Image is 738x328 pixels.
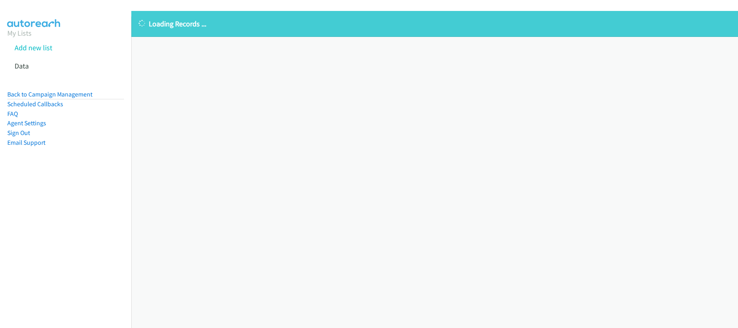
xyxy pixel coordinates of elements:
a: Data [15,61,29,71]
a: FAQ [7,110,18,118]
a: Agent Settings [7,119,46,127]
a: Email Support [7,139,45,146]
a: Sign Out [7,129,30,137]
a: Add new list [15,43,52,52]
a: Scheduled Callbacks [7,100,63,108]
p: Loading Records ... [139,18,731,29]
a: Back to Campaign Management [7,90,92,98]
a: My Lists [7,28,32,38]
